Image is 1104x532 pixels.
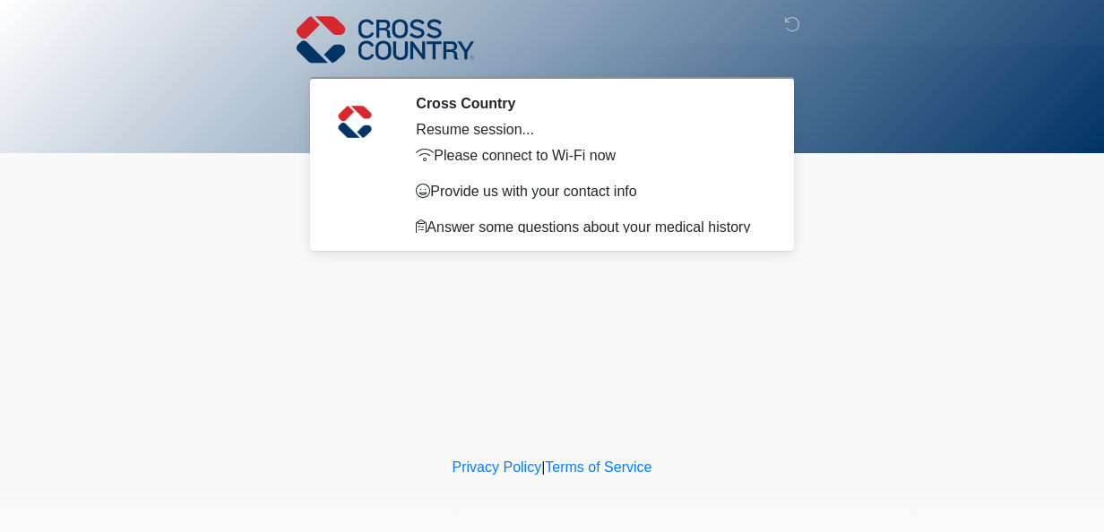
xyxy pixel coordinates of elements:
[416,119,763,141] div: Resume session...
[416,145,763,167] p: Please connect to Wi-Fi now
[453,459,542,475] a: Privacy Policy
[541,459,545,475] a: |
[297,13,474,65] img: Cross Country Logo
[545,459,651,475] a: Terms of Service
[328,95,382,149] img: Agent Avatar
[416,95,763,112] h2: Cross Country
[416,181,763,202] p: Provide us with your contact info
[416,217,763,238] p: Answer some questions about your medical history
